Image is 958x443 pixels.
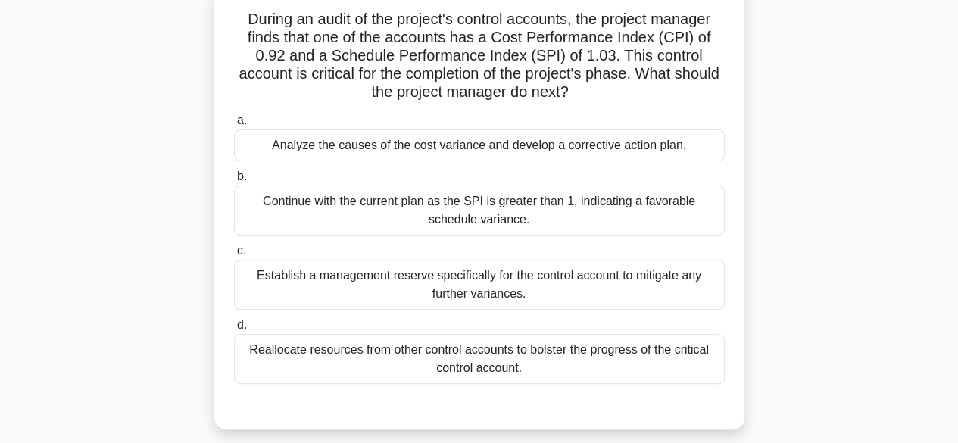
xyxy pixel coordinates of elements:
[232,10,726,102] h5: During an audit of the project's control accounts, the project manager finds that one of the acco...
[234,334,725,384] div: Reallocate resources from other control accounts to bolster the progress of the critical control ...
[234,186,725,236] div: Continue with the current plan as the SPI is greater than 1, indicating a favorable schedule vari...
[234,260,725,310] div: Establish a management reserve specifically for the control account to mitigate any further varia...
[237,114,247,126] span: a.
[237,170,247,183] span: b.
[237,244,246,257] span: c.
[237,318,247,331] span: d.
[234,129,725,161] div: Analyze the causes of the cost variance and develop a corrective action plan.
